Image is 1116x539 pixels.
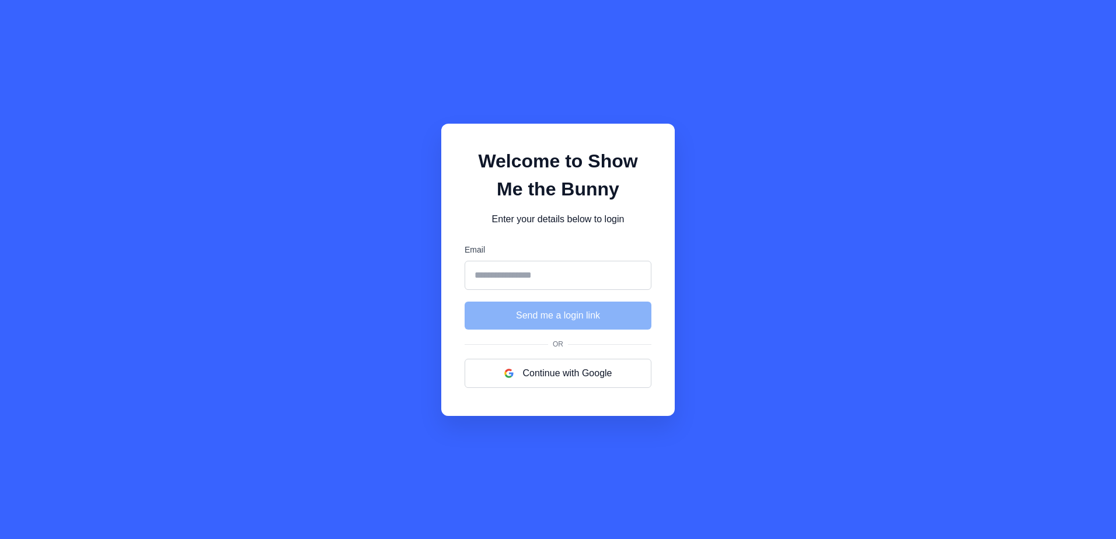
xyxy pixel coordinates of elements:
button: Continue with Google [465,359,651,388]
p: Enter your details below to login [465,212,651,226]
span: Or [548,339,568,349]
h1: Welcome to Show Me the Bunny [465,147,651,203]
button: Send me a login link [465,302,651,330]
img: google logo [504,369,514,378]
label: Email [465,244,651,256]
